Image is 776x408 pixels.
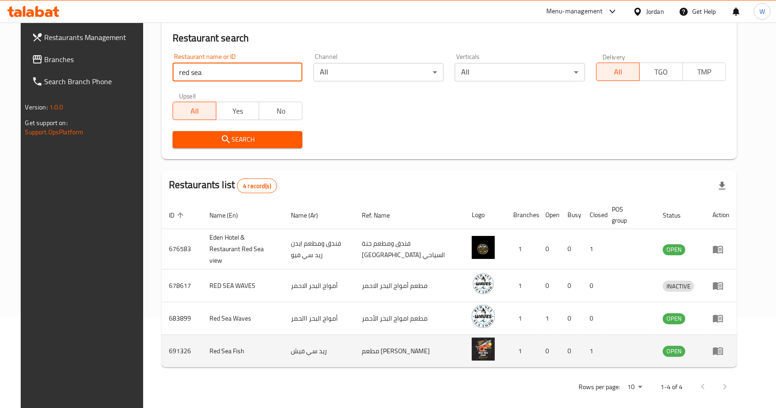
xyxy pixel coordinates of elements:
td: مطعم امواج البحر الأحمر [354,302,465,335]
span: Status [663,210,693,221]
td: Red Sea Fish [202,335,284,368]
div: Menu [712,280,730,291]
a: Branches [24,48,151,70]
a: Support.OpsPlatform [25,126,84,138]
td: 683899 [162,302,202,335]
td: 1 [506,335,538,368]
td: 0 [582,302,604,335]
div: Menu [712,313,730,324]
td: 0 [538,335,560,368]
span: INACTIVE [663,281,694,292]
td: 1 [506,229,538,270]
span: OPEN [663,313,685,324]
button: No [259,102,302,120]
input: Search for restaurant name or ID.. [173,63,303,81]
span: Name (Ar) [291,210,330,221]
div: Total records count [237,178,277,193]
td: 0 [560,270,582,302]
div: All [313,63,444,81]
th: Branches [506,201,538,229]
td: Eden Hotel & Restaurant Red Sea view [202,229,284,270]
td: 1 [506,270,538,302]
span: No [263,104,299,118]
span: Branches [45,54,143,65]
span: Search [180,134,295,145]
button: TGO [639,63,683,81]
td: 1 [582,335,604,368]
span: 1.0.0 [49,101,64,113]
td: 0 [582,270,604,302]
img: RED SEA WAVES [472,272,495,295]
a: Search Branch Phone [24,70,151,92]
h2: Restaurant search [173,31,726,45]
th: Busy [560,201,582,229]
td: مطعم أمواج البحر الاحمر [354,270,465,302]
button: Yes [216,102,260,120]
td: أمواج البحر الاحمر [284,270,354,302]
div: Menu-management [546,6,603,17]
span: OPEN [663,346,685,356]
td: 676583 [162,229,202,270]
div: Menu [712,244,730,255]
span: ID [169,210,186,221]
div: All [455,63,585,81]
td: 1 [582,229,604,270]
img: Eden Hotel & Restaurant Red Sea view [472,236,495,259]
span: Search Branch Phone [45,76,143,87]
td: 1 [506,302,538,335]
span: All [600,65,636,79]
p: 1-4 of 4 [660,381,683,393]
td: مطعم [PERSON_NAME] [354,335,465,368]
div: OPEN [663,313,685,324]
img: Red Sea Fish [472,338,495,361]
div: Rows per page: [624,380,646,394]
div: Menu [712,345,730,356]
td: 1 [538,302,560,335]
td: 0 [560,302,582,335]
td: RED SEA WAVES [202,270,284,302]
div: Export file [711,175,733,197]
a: Restaurants Management [24,26,151,48]
div: Jordan [646,6,664,17]
span: Version: [25,101,48,113]
td: Red Sea Waves [202,302,284,335]
td: فندق ومطعم ايدن ريد سي فيو [284,229,354,270]
span: 4 record(s) [237,182,277,190]
th: Closed [582,201,604,229]
td: 678617 [162,270,202,302]
button: Search [173,131,303,148]
span: All [177,104,213,118]
td: 0 [560,229,582,270]
td: أمواج البحر االحمر [284,302,354,335]
span: Ref. Name [362,210,402,221]
span: POS group [612,204,644,226]
button: TMP [683,63,726,81]
label: Delivery [602,53,625,60]
span: Get support on: [25,117,68,129]
th: Logo [464,201,506,229]
td: 691326 [162,335,202,368]
td: 0 [560,335,582,368]
td: ريد سي فيش [284,335,354,368]
td: 0 [538,270,560,302]
p: Rows per page: [579,381,620,393]
span: TGO [643,65,679,79]
td: 0 [538,229,560,270]
td: فندق ومطعم جنة [GEOGRAPHIC_DATA] السياحي [354,229,465,270]
span: Yes [220,104,256,118]
h2: Restaurants list [169,178,277,193]
span: W [759,6,765,17]
img: Red Sea Waves [472,305,495,328]
span: Restaurants Management [45,32,143,43]
span: TMP [687,65,723,79]
span: OPEN [663,244,685,255]
label: Upsell [179,92,196,99]
table: enhanced table [162,201,737,368]
button: All [596,63,640,81]
th: Action [705,201,737,229]
th: Open [538,201,560,229]
button: All [173,102,216,120]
